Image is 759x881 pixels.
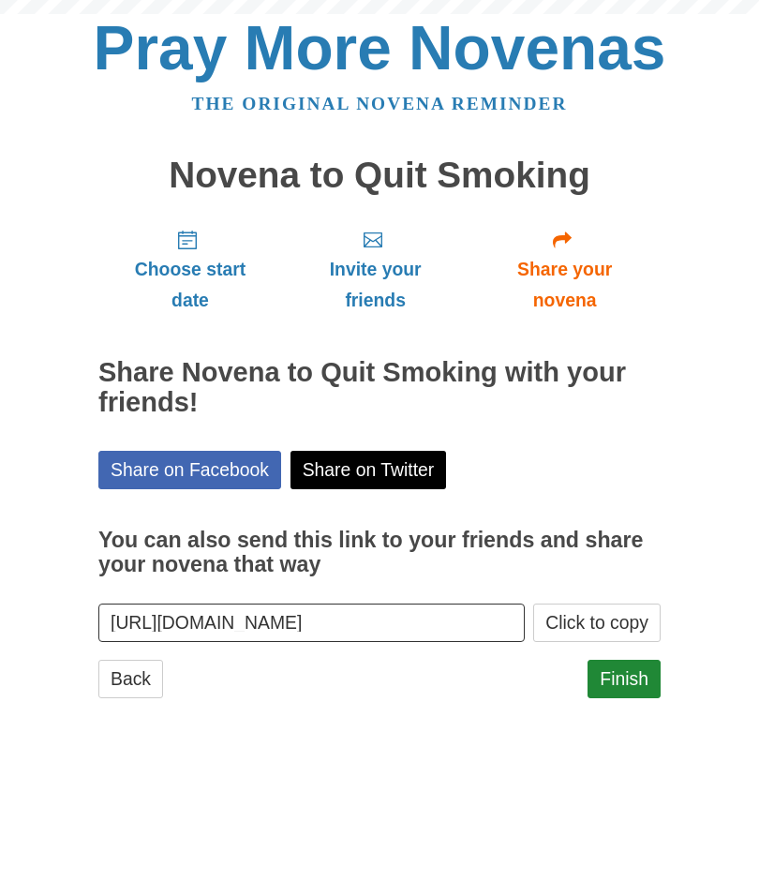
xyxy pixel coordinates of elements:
button: Click to copy [533,604,661,642]
a: Pray More Novenas [94,13,666,82]
h2: Share Novena to Quit Smoking with your friends! [98,358,661,418]
a: Share your novena [469,214,661,325]
a: Finish [588,660,661,698]
span: Share your novena [487,254,642,316]
h1: Novena to Quit Smoking [98,156,661,196]
span: Invite your friends [301,254,450,316]
a: Invite your friends [282,214,469,325]
a: Back [98,660,163,698]
span: Choose start date [117,254,263,316]
a: The original novena reminder [192,94,568,113]
a: Share on Facebook [98,451,281,489]
a: Choose start date [98,214,282,325]
h3: You can also send this link to your friends and share your novena that way [98,529,661,576]
a: Share on Twitter [290,451,447,489]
